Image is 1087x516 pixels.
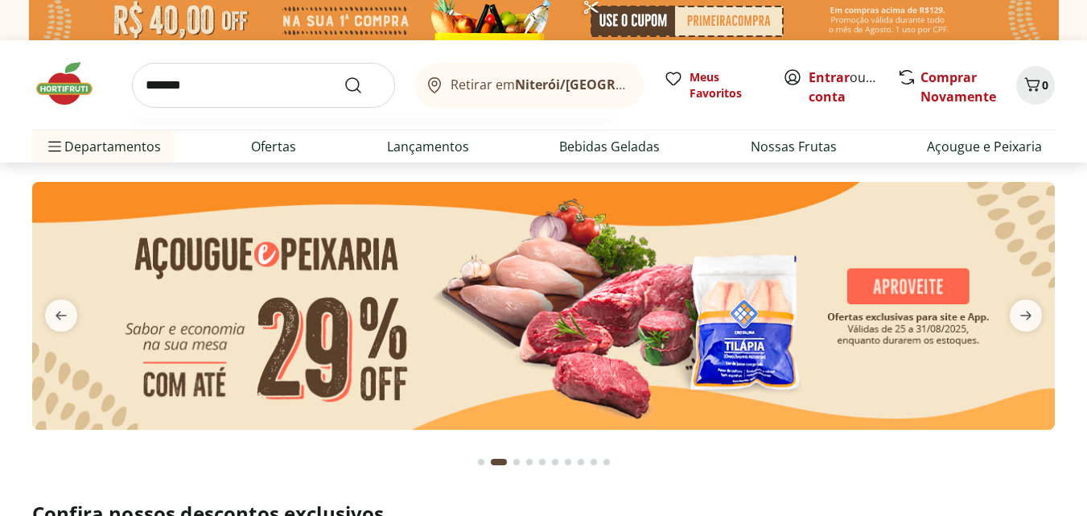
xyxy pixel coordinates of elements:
[488,443,510,481] button: Current page from fs-carousel
[45,127,161,166] span: Departamentos
[549,443,562,481] button: Go to page 6 from fs-carousel
[559,137,660,156] a: Bebidas Geladas
[927,137,1042,156] a: Açougue e Peixaria
[414,63,644,108] button: Retirar emNiterói/[GEOGRAPHIC_DATA]
[32,182,1055,430] img: açougue
[1016,66,1055,105] button: Carrinho
[132,63,395,108] input: search
[751,137,837,156] a: Nossas Frutas
[523,443,536,481] button: Go to page 4 from fs-carousel
[344,76,382,95] button: Submit Search
[562,443,574,481] button: Go to page 7 from fs-carousel
[587,443,600,481] button: Go to page 9 from fs-carousel
[536,443,549,481] button: Go to page 5 from fs-carousel
[809,68,897,105] a: Criar conta
[45,127,64,166] button: Menu
[574,443,587,481] button: Go to page 8 from fs-carousel
[809,68,850,86] a: Entrar
[920,68,996,105] a: Comprar Novamente
[600,443,613,481] button: Go to page 10 from fs-carousel
[664,69,764,101] a: Meus Favoritos
[515,76,698,93] b: Niterói/[GEOGRAPHIC_DATA]
[32,299,90,332] button: previous
[997,299,1055,332] button: next
[451,77,628,92] span: Retirar em
[809,68,880,106] span: ou
[690,69,764,101] span: Meus Favoritos
[475,443,488,481] button: Go to page 1 from fs-carousel
[251,137,296,156] a: Ofertas
[32,60,113,108] img: Hortifruti
[387,137,469,156] a: Lançamentos
[1042,77,1048,93] span: 0
[510,443,523,481] button: Go to page 3 from fs-carousel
